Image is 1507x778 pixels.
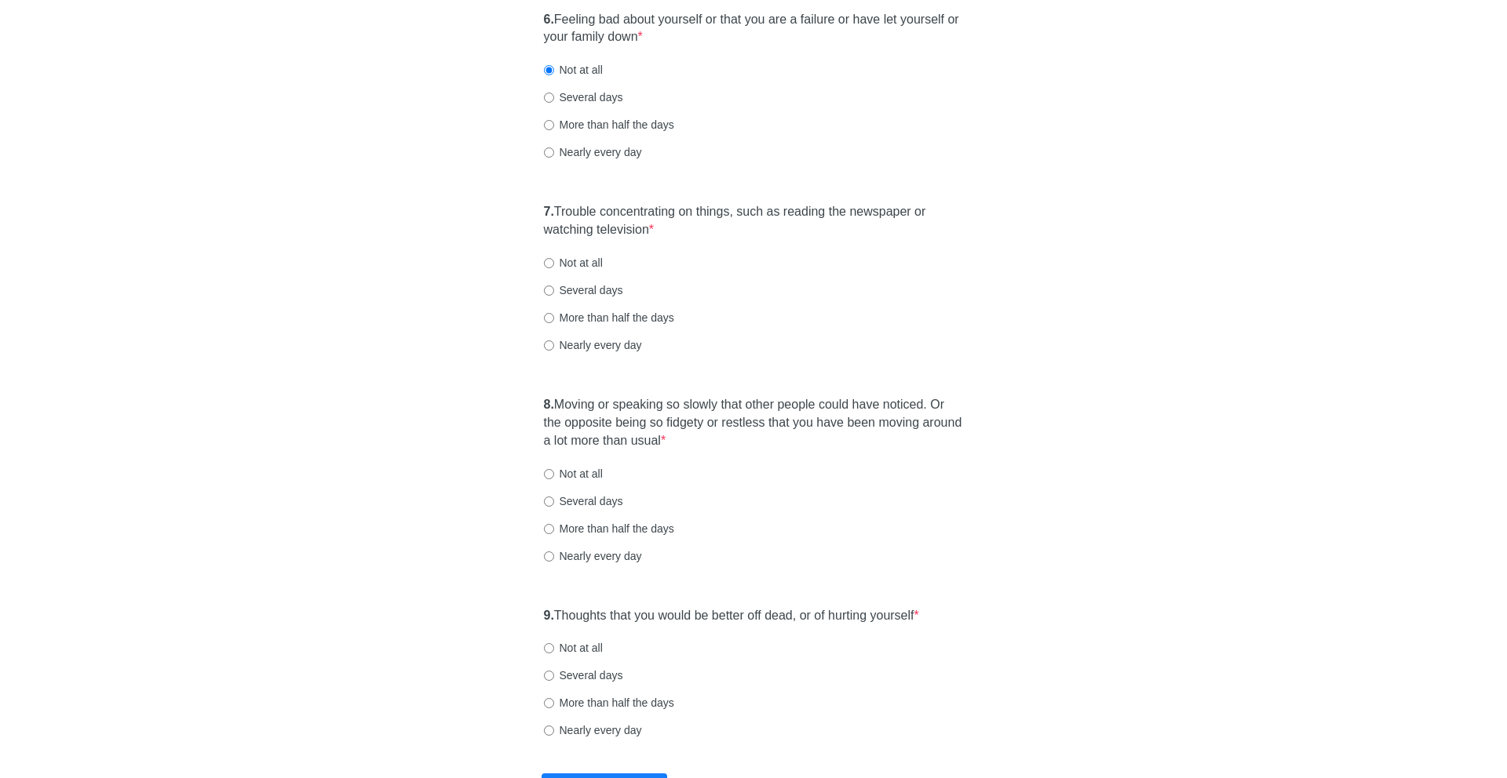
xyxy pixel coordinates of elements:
[544,698,554,708] input: More than half the days
[544,340,554,351] input: Nearly every day
[544,120,554,130] input: More than half the days
[544,671,554,681] input: Several days
[544,144,642,160] label: Nearly every day
[544,89,623,105] label: Several days
[544,493,623,509] label: Several days
[544,725,554,736] input: Nearly every day
[544,396,964,450] label: Moving or speaking so slowly that other people could have noticed. Or the opposite being so fidge...
[544,203,964,239] label: Trouble concentrating on things, such as reading the newspaper or watching television
[544,524,554,534] input: More than half the days
[544,62,603,78] label: Not at all
[544,722,642,738] label: Nearly every day
[544,398,554,411] strong: 8.
[544,255,603,271] label: Not at all
[544,609,554,622] strong: 9.
[544,65,554,75] input: Not at all
[544,521,674,536] label: More than half the days
[544,643,554,653] input: Not at all
[544,282,623,298] label: Several days
[544,258,554,268] input: Not at all
[544,337,642,353] label: Nearly every day
[544,695,674,711] label: More than half the days
[544,496,554,507] input: Several days
[544,667,623,683] label: Several days
[544,285,554,296] input: Several days
[544,93,554,103] input: Several days
[544,607,919,625] label: Thoughts that you would be better off dead, or of hurting yourself
[544,551,554,562] input: Nearly every day
[544,117,674,133] label: More than half the days
[544,469,554,479] input: Not at all
[544,548,642,564] label: Nearly every day
[544,466,603,482] label: Not at all
[544,13,554,26] strong: 6.
[544,640,603,656] label: Not at all
[544,310,674,325] label: More than half the days
[544,205,554,218] strong: 7.
[544,147,554,158] input: Nearly every day
[544,313,554,323] input: More than half the days
[544,11,964,47] label: Feeling bad about yourself or that you are a failure or have let yourself or your family down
